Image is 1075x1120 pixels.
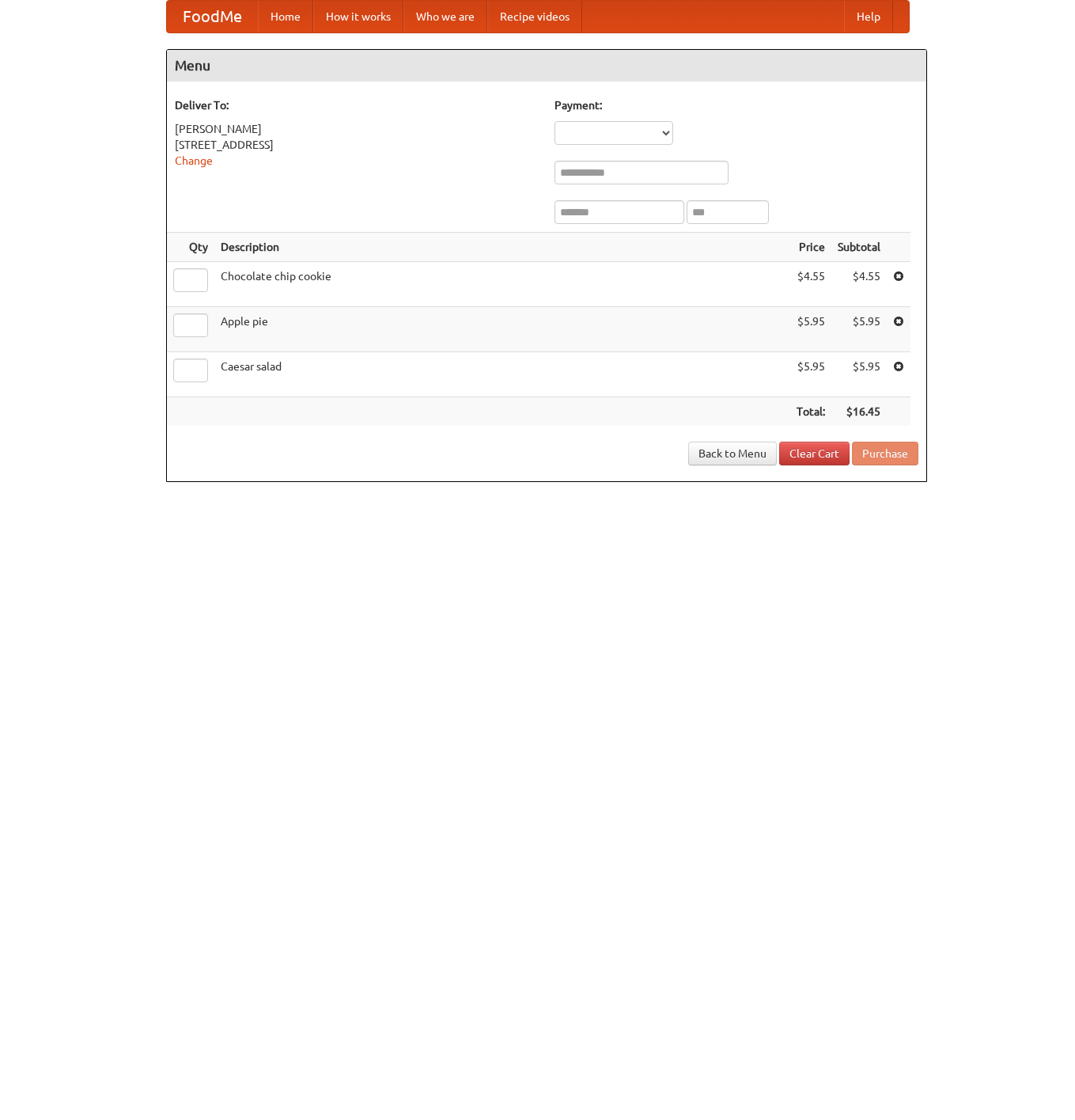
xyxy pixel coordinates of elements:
[790,307,831,352] td: $5.95
[403,1,487,32] a: Who we are
[167,233,214,262] th: Qty
[844,1,893,32] a: Help
[555,97,918,113] h5: Payment:
[167,50,926,82] h4: Menu
[790,233,831,262] th: Price
[214,307,790,352] td: Apple pie
[831,352,887,397] td: $5.95
[688,442,777,465] a: Back to Menu
[790,397,831,427] th: Total:
[790,352,831,397] td: $5.95
[175,97,539,113] h5: Deliver To:
[175,154,213,167] a: Change
[831,262,887,307] td: $4.55
[258,1,313,32] a: Home
[313,1,403,32] a: How it works
[831,233,887,262] th: Subtotal
[779,442,850,465] a: Clear Cart
[175,137,539,153] div: [STREET_ADDRESS]
[790,262,831,307] td: $4.55
[214,262,790,307] td: Chocolate chip cookie
[831,397,887,427] th: $16.45
[167,1,258,32] a: FoodMe
[487,1,582,32] a: Recipe videos
[214,352,790,397] td: Caesar salad
[831,307,887,352] td: $5.95
[852,442,918,465] button: Purchase
[214,233,790,262] th: Description
[175,121,539,137] div: [PERSON_NAME]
